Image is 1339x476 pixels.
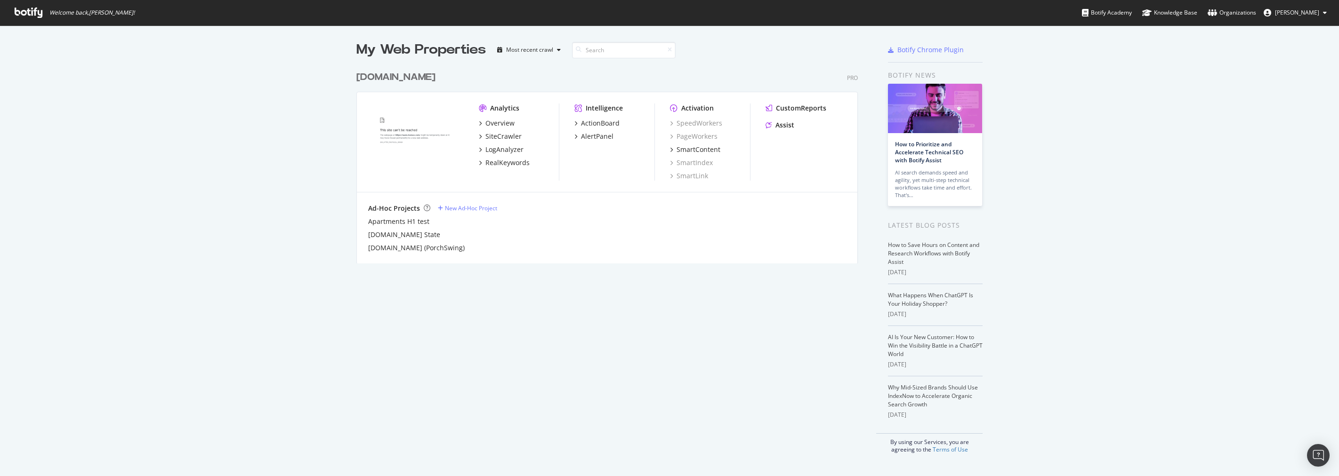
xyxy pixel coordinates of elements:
[574,132,613,141] a: AlertPanel
[670,158,713,167] a: SmartIndex
[677,145,720,154] div: SmartContent
[888,45,964,55] a: Botify Chrome Plugin
[766,103,826,113] a: CustomReports
[485,158,530,167] div: RealKeywords
[670,119,722,128] a: SpeedWorkers
[1256,5,1334,20] button: [PERSON_NAME]
[876,433,983,453] div: By using our Services, you are agreeing to the
[847,74,858,82] div: Pro
[479,119,515,128] a: Overview
[485,132,522,141] div: SiteCrawler
[356,71,436,84] div: [DOMAIN_NAME]
[670,132,718,141] a: PageWorkers
[506,47,553,53] div: Most recent crawl
[766,120,794,130] a: Assist
[1082,8,1132,17] div: Botify Academy
[897,45,964,55] div: Botify Chrome Plugin
[368,103,464,180] img: www.homes.com
[581,119,620,128] div: ActionBoard
[670,171,708,181] a: SmartLink
[670,145,720,154] a: SmartContent
[888,241,979,266] a: How to Save Hours on Content and Research Workflows with Botify Assist
[586,103,623,113] div: Intelligence
[49,9,135,16] span: Welcome back, [PERSON_NAME] !
[895,169,975,199] div: AI search demands speed and agility, yet multi-step technical workflows take time and effort. Tha...
[479,145,524,154] a: LogAnalyzer
[438,204,497,212] a: New Ad-Hoc Project
[888,360,983,369] div: [DATE]
[1208,8,1256,17] div: Organizations
[493,42,565,57] button: Most recent crawl
[490,103,519,113] div: Analytics
[368,217,429,226] a: Apartments H1 test
[368,230,440,239] a: [DOMAIN_NAME] State
[479,158,530,167] a: RealKeywords
[356,40,486,59] div: My Web Properties
[1307,444,1330,467] div: Open Intercom Messenger
[1142,8,1197,17] div: Knowledge Base
[368,204,420,213] div: Ad-Hoc Projects
[479,132,522,141] a: SiteCrawler
[888,70,983,80] div: Botify news
[776,103,826,113] div: CustomReports
[574,119,620,128] a: ActionBoard
[888,291,973,308] a: What Happens When ChatGPT Is Your Holiday Shopper?
[775,120,794,130] div: Assist
[485,145,524,154] div: LogAnalyzer
[888,411,983,419] div: [DATE]
[933,445,968,453] a: Terms of Use
[888,220,983,230] div: Latest Blog Posts
[888,383,978,408] a: Why Mid-Sized Brands Should Use IndexNow to Accelerate Organic Search Growth
[356,59,865,263] div: grid
[572,42,676,58] input: Search
[485,119,515,128] div: Overview
[681,103,714,113] div: Activation
[356,71,439,84] a: [DOMAIN_NAME]
[888,84,982,133] img: How to Prioritize and Accelerate Technical SEO with Botify Assist
[888,333,983,358] a: AI Is Your New Customer: How to Win the Visibility Battle in a ChatGPT World
[1275,8,1319,16] span: Alexa Radu
[581,132,613,141] div: AlertPanel
[888,310,983,318] div: [DATE]
[368,243,465,253] a: [DOMAIN_NAME] (PorchSwing)
[895,140,963,164] a: How to Prioritize and Accelerate Technical SEO with Botify Assist
[888,268,983,277] div: [DATE]
[445,204,497,212] div: New Ad-Hoc Project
